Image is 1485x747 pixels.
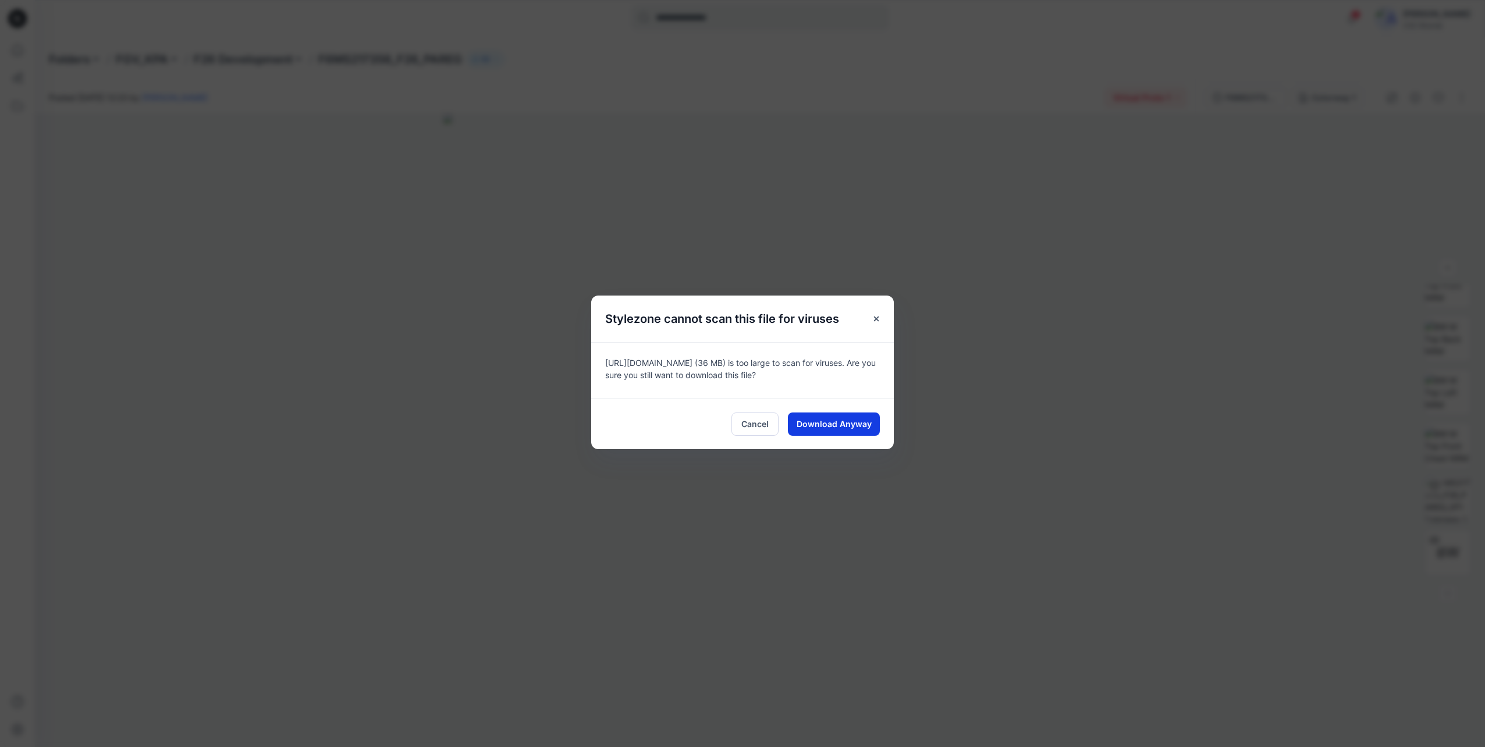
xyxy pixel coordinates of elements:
[741,418,769,430] span: Cancel
[591,296,853,342] h5: Stylezone cannot scan this file for viruses
[788,412,880,436] button: Download Anyway
[866,308,887,329] button: Close
[731,412,779,436] button: Cancel
[591,342,894,398] div: [URL][DOMAIN_NAME] (36 MB) is too large to scan for viruses. Are you sure you still want to downl...
[797,418,872,430] span: Download Anyway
